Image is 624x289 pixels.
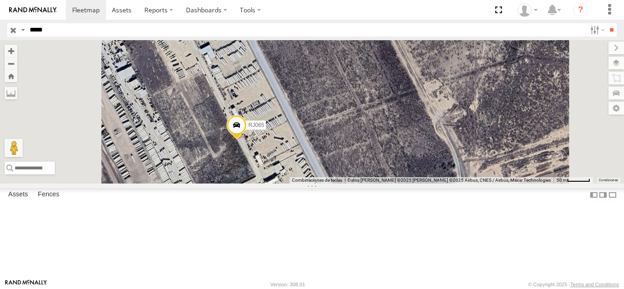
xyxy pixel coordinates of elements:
div: Taylete Medina [514,3,541,17]
button: Zoom Home [5,70,17,82]
button: Combinaciones de teclas [292,177,342,184]
label: Dock Summary Table to the Left [589,188,598,201]
label: Search Query [19,23,26,37]
label: Dock Summary Table to the Right [598,188,608,201]
span: RJ065 [249,122,264,128]
label: Search Filter Options [587,23,606,37]
i: ? [573,3,588,17]
label: Map Settings [608,102,624,115]
button: Zoom in [5,45,17,57]
label: Assets [4,189,32,201]
label: Fences [33,189,64,201]
a: Terms and Conditions [571,282,619,287]
label: Measure [5,87,17,100]
button: Zoom out [5,57,17,70]
button: Arrastra el hombrecito naranja al mapa para abrir Street View [5,139,23,157]
div: Version: 308.01 [270,282,305,287]
div: © Copyright 2025 - [528,282,619,287]
button: Escala del mapa: 50 m por 47 píxeles [554,177,593,184]
a: Condiciones (se abre en una nueva pestaña) [599,178,618,182]
label: Hide Summary Table [608,188,617,201]
span: 50 m [556,178,567,183]
a: Visit our Website [5,280,47,289]
img: rand-logo.svg [9,7,57,13]
span: Datos [PERSON_NAME] ©2025 [PERSON_NAME] ©2025 Airbus, CNES / Airbus, Maxar Technologies [348,178,551,183]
